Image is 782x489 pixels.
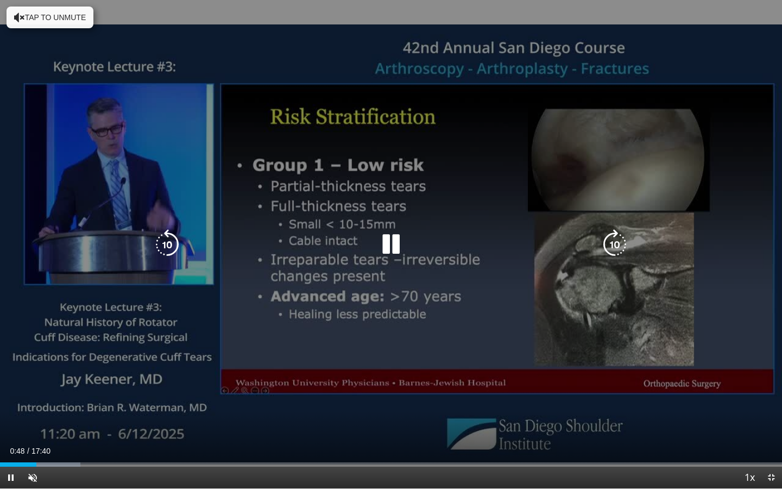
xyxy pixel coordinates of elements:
button: Unmute [22,467,43,488]
span: 0:48 [10,447,24,455]
button: Tap to unmute [7,7,93,28]
span: 17:40 [31,447,51,455]
button: Playback Rate [739,467,760,488]
button: Exit Fullscreen [760,467,782,488]
span: / [27,447,29,455]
